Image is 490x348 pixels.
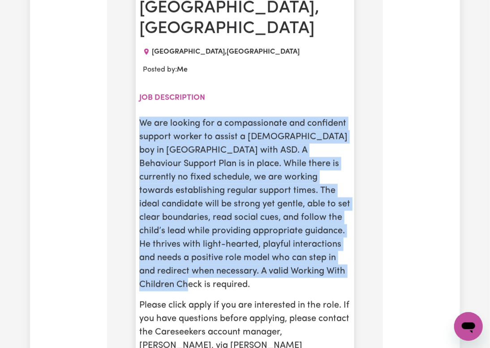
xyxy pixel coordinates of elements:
[139,117,351,292] p: We are looking for a compassionate and confident support worker to assist a [DEMOGRAPHIC_DATA] bo...
[143,66,188,73] span: Posted by:
[139,47,303,57] div: Job location: NEWCASTLE, New South Wales
[152,48,300,56] span: [GEOGRAPHIC_DATA] , [GEOGRAPHIC_DATA]
[139,93,351,103] h2: Job description
[454,312,483,341] iframe: Button to launch messaging window
[177,66,188,73] b: Me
